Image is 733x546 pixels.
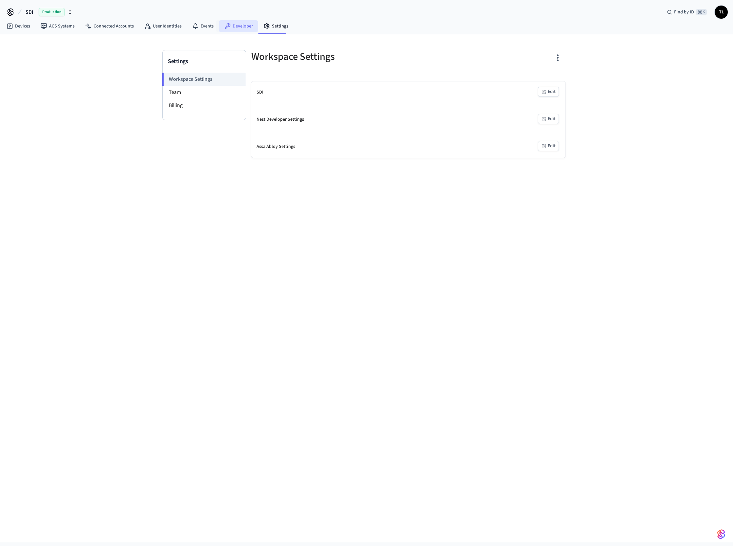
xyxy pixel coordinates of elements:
[715,6,727,18] span: TL
[257,143,295,150] div: Assa Abloy Settings
[717,529,725,539] img: SeamLogoGradient.69752ec5.svg
[674,9,694,15] span: Find by ID
[257,89,263,96] div: SDI
[257,116,304,123] div: Nest Developer Settings
[696,9,707,15] span: ⌘ K
[187,20,219,32] a: Events
[538,141,559,151] button: Edit
[163,99,246,112] li: Billing
[39,8,65,16] span: Production
[35,20,80,32] a: ACS Systems
[258,20,294,32] a: Settings
[163,86,246,99] li: Team
[662,6,712,18] div: Find by ID⌘ K
[219,20,258,32] a: Developer
[538,114,559,124] button: Edit
[162,73,246,86] li: Workspace Settings
[1,20,35,32] a: Devices
[715,6,728,19] button: TL
[251,50,404,63] h5: Workspace Settings
[80,20,139,32] a: Connected Accounts
[538,87,559,97] button: Edit
[168,57,241,66] h3: Settings
[139,20,187,32] a: User Identities
[26,8,33,16] span: SDI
